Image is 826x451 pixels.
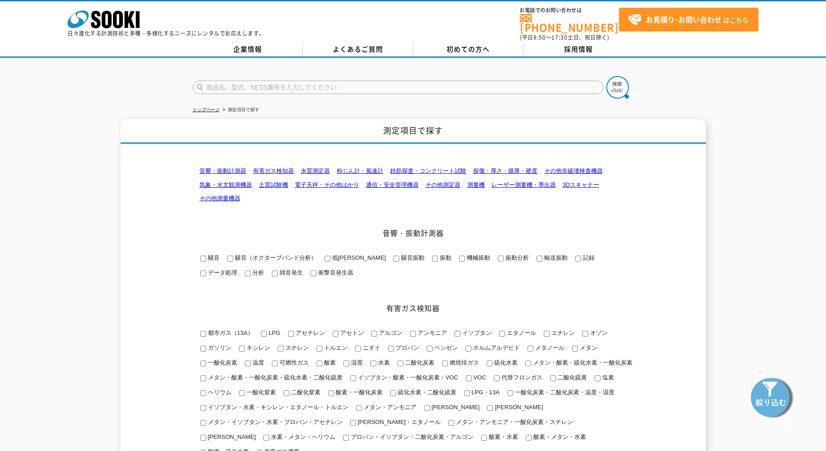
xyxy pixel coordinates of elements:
[600,374,614,381] span: 塩素
[442,361,448,366] input: 燃焼排ガス
[199,167,246,174] a: 音響・振動計測器
[550,375,556,381] input: 二酸化硫黄
[200,390,206,396] input: ヘリウム
[487,405,493,411] input: [PERSON_NAME]
[588,329,608,336] span: オゾン
[498,256,504,262] input: 振動分析
[251,359,264,366] span: 温度
[200,346,206,352] input: ガソリン
[350,375,356,381] input: イソブタン・酸素・一酸化炭素・VOC
[493,404,543,410] span: [PERSON_NAME]
[206,419,343,425] span: メタン・イソブタン・水素・プロパン・アセチレン
[628,13,749,27] span: はこちら
[200,420,206,426] input: メタン・イソブタン・水素・プロパン・アセチレン
[206,254,220,261] span: 騒音
[499,331,505,337] input: エタノール
[267,329,280,336] span: LPG
[563,181,600,188] a: 3Dスキャナー
[272,361,278,366] input: 可燃性ガス
[432,256,438,262] input: 振動
[494,375,500,381] input: 代替フロンガス
[68,31,265,36] p: 日々進化する計測技術と多種・多様化するニーズにレンタルでお応えします。
[525,361,531,366] input: メタン・酸素・硫化水素・一酸化炭素
[550,329,575,336] span: エチレン
[388,346,394,352] input: プロパン
[394,344,419,351] span: プロパン
[337,167,384,174] a: 粉じん計・風速計
[371,331,377,337] input: アルゴン
[295,181,359,188] a: 電子天秤・その他はかり
[362,404,416,410] span: メタン・アンモニア
[356,374,458,381] span: イソブタン・酸素・一酸化炭素・VOC
[263,435,269,441] input: 水素・メタン・ヘリウム
[284,390,289,396] input: 二酸化窒素
[537,256,542,262] input: 輸送振動
[520,14,619,32] a: [PHONE_NUMBER]
[575,256,581,262] input: 記録
[259,181,288,188] a: 土質試験機
[200,435,206,441] input: [PERSON_NAME]
[294,329,325,336] span: アセチレン
[556,374,587,381] span: 二酸化硫黄
[465,254,490,261] span: 機械振動
[470,389,500,396] span: LPG・13A
[278,269,303,276] span: 雑音発生
[356,419,441,425] span: [PERSON_NAME]・エタノール
[397,361,403,366] input: 二酸化炭素
[206,359,237,366] span: 一酸化炭素
[581,254,595,261] span: 記録
[343,361,349,366] input: 湿度
[606,76,629,99] img: btn_search.png
[528,346,533,352] input: メタノール
[200,256,206,262] input: 騒音
[366,181,419,188] a: 通信・安全管理機器
[303,43,413,56] a: よくあるご質問
[356,405,362,411] input: メタン・アンモニア
[533,33,546,41] span: 8:50
[206,329,253,336] span: 都市ガス（13A）
[487,361,492,366] input: 硫化水素
[430,404,480,410] span: [PERSON_NAME]
[288,331,294,337] input: アセチレン
[532,433,586,440] span: 酸素・メタン・水素
[413,43,524,56] a: 初めての方へ
[377,329,402,336] span: アルゴン
[343,435,349,441] input: プロパン・イソブタン・二酸化炭素・アルゴン
[350,420,356,426] input: [PERSON_NAME]・エタノール
[227,256,233,262] input: 騒音（オクターブバンド分析）
[448,420,454,426] input: メタン・アンモニア・一酸化炭素・スチレン
[403,359,434,366] span: 二酸化炭素
[200,361,206,366] input: 一酸化炭素
[520,8,619,13] span: お電話でのお問い合わせは
[206,344,231,351] span: ガソリン
[200,271,206,276] input: データ処理
[460,329,492,336] span: イソブタン
[193,107,220,112] a: トップページ
[349,433,474,440] span: プロパン・イソブタン・二酸化炭素・アルゴン
[578,344,597,351] span: メタン
[199,195,240,202] a: その他測量機器
[193,81,604,94] input: 商品名、型式、NETIS番号を入力してください
[322,344,348,351] span: トルエン
[316,346,322,352] input: トルエン
[301,167,330,174] a: 水質測定器
[193,43,303,56] a: 企業情報
[269,433,335,440] span: 水素・メタン・ヘリウム
[193,228,634,238] h2: 音響・振動計測器
[284,344,309,351] span: スチレン
[595,375,600,381] input: 塩素
[524,43,634,56] a: 採用情報
[278,359,309,366] span: 可燃性ガス
[424,405,430,411] input: [PERSON_NAME]
[390,167,466,174] a: 鉄筋探査・コンクリート試験
[261,331,267,337] input: LPG
[526,435,532,441] input: 酸素・メタン・水素
[376,359,390,366] span: 水素
[542,254,568,261] span: 輸送振動
[471,344,520,351] span: ホルムアルデヒド
[199,181,252,188] a: 気象・水文観測機器
[245,389,276,396] span: 一酸化窒素
[466,375,472,381] input: VOC
[438,254,451,261] span: 振動
[425,181,460,188] a: その他測定器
